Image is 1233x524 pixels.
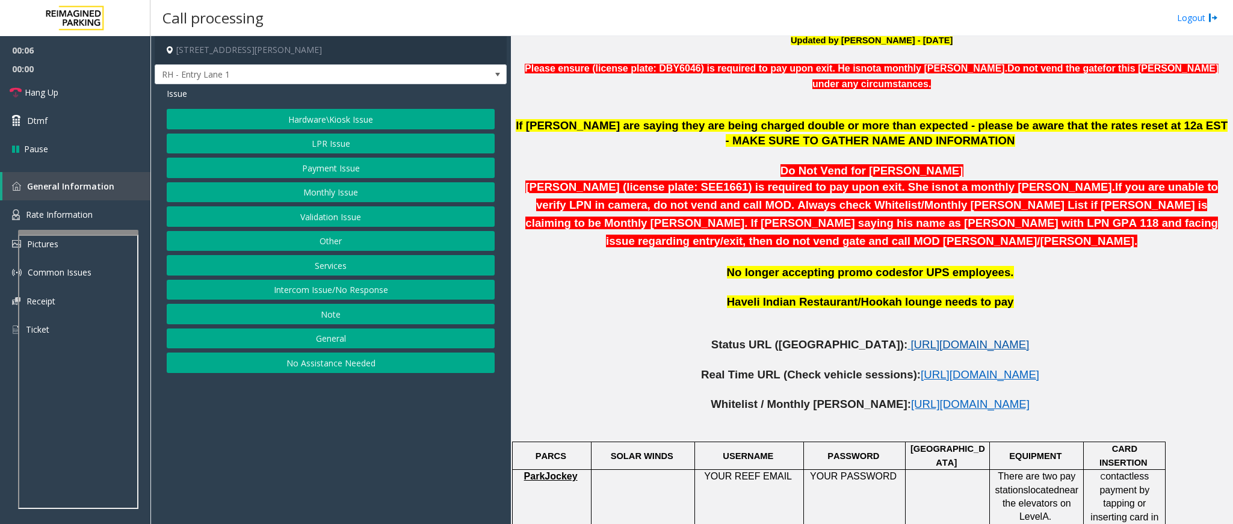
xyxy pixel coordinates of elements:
span: Do Not Vend for [PERSON_NAME] [780,164,963,177]
span: [URL][DOMAIN_NAME] [910,338,1029,351]
button: General [167,328,495,349]
a: ParkJockey [524,472,578,481]
span: for this [PERSON_NAME] under any circumstances. [812,63,1219,89]
img: 'icon' [12,209,20,220]
span: [URL][DOMAIN_NAME] [921,368,1039,381]
span: PARCS [536,451,566,461]
span: There are two pay stations [995,471,1075,495]
span: located [1028,485,1060,495]
span: near the elevators on Level [1003,485,1078,522]
span: for UPS employees. [908,266,1013,279]
span: Do not vend the gate [1007,63,1102,73]
span: Haveli Indian Restaurant/Hookah lounge needs to pay [727,295,1014,308]
span: A. [1042,511,1051,522]
font: Updated by [PERSON_NAME] - [DATE] [791,35,953,45]
button: Note [167,304,495,324]
img: logout [1208,11,1218,24]
span: not [861,63,876,73]
span: ParkJockey [524,471,578,481]
button: No Assistance Needed [167,353,495,373]
span: SOLAR WINDS [611,451,673,461]
h3: Call processing [156,3,270,32]
img: 'icon' [12,182,21,191]
span: a monthly [PERSON_NAME]. [876,63,1007,73]
button: Payment Issue [167,158,495,178]
a: [URL][DOMAIN_NAME] [921,371,1039,380]
span: CARD INSERTION [1099,444,1148,467]
img: 'icon' [12,297,20,305]
a: [URL][DOMAIN_NAME] [910,341,1029,350]
span: YOUR REEF EMAIL [704,471,792,481]
span: not a monthly [PERSON_NAME]. [525,180,1115,193]
span: Whitelist / Monthly [PERSON_NAME]: [711,398,911,410]
span: [PERSON_NAME] (license plate: SEE1661) is required to pay upon exit. She is [525,180,941,193]
img: 'icon' [12,268,22,277]
h4: [STREET_ADDRESS][PERSON_NAME] [155,36,507,64]
span: Hang Up [25,86,58,99]
button: Other [167,231,495,251]
button: Hardware\Kiosk Issue [167,109,495,129]
button: Validation Issue [167,206,495,227]
span: Dtmf [27,114,48,127]
img: 'icon' [12,324,20,335]
span: Status URL ([GEOGRAPHIC_DATA]): [711,338,907,351]
span: Pause [24,143,48,155]
span: YOUR PASSWORD [810,471,897,481]
span: C [1100,473,1105,481]
img: 'icon' [12,240,21,248]
span: Rate Information [26,209,93,220]
a: General Information [2,172,150,200]
span: General Information [27,180,114,192]
span: USERNAME [723,451,773,461]
a: [URL][DOMAIN_NAME] [911,400,1030,410]
a: Logout [1177,11,1218,24]
span: RH - Entry Lane 1 [155,65,436,84]
button: Intercom Issue/No Response [167,280,495,300]
span: Please ensure (license plate: DBY6046) is required to pay upon exit. He is [525,63,861,73]
button: LPR Issue [167,134,495,154]
span: EQUIPMENT [1009,451,1061,461]
button: Services [167,255,495,276]
span: [GEOGRAPHIC_DATA] [910,444,985,467]
span: PASSWORD [827,451,879,461]
button: Monthly Issue [167,182,495,203]
span: If [PERSON_NAME] are saying they are being charged double or more than expected - please be aware... [516,119,1228,147]
span: Real Time URL (Check vehicle sessions): [701,368,921,381]
span: No longer accepting promo codes [727,266,909,279]
span: Issue [167,87,187,100]
span: [URL][DOMAIN_NAME] [911,398,1030,410]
